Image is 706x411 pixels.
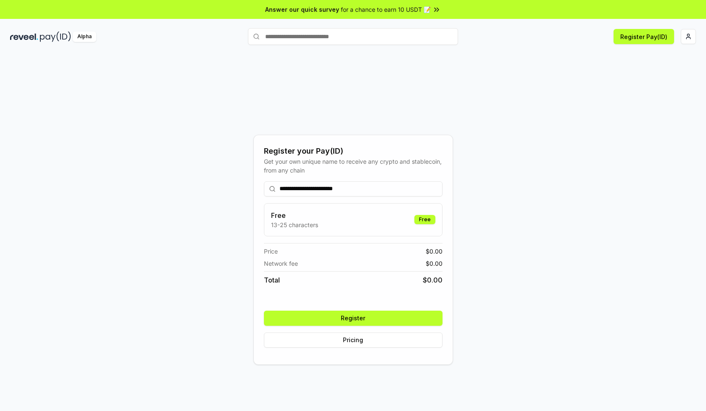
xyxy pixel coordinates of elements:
span: for a chance to earn 10 USDT 📝 [341,5,431,14]
div: Alpha [73,31,96,42]
span: $ 0.00 [426,259,443,268]
span: Price [264,247,278,256]
div: Get your own unique name to receive any crypto and stablecoin, from any chain [264,157,443,175]
button: Register Pay(ID) [614,29,674,44]
button: Register [264,311,443,326]
div: Free [414,215,435,224]
img: reveel_dark [10,31,38,42]
div: Register your Pay(ID) [264,145,443,157]
img: pay_id [40,31,71,42]
span: Total [264,275,280,285]
button: Pricing [264,332,443,348]
p: 13-25 characters [271,220,318,229]
h3: Free [271,210,318,220]
span: $ 0.00 [423,275,443,285]
span: $ 0.00 [426,247,443,256]
span: Network fee [264,259,298,268]
span: Answer our quick survey [265,5,339,14]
